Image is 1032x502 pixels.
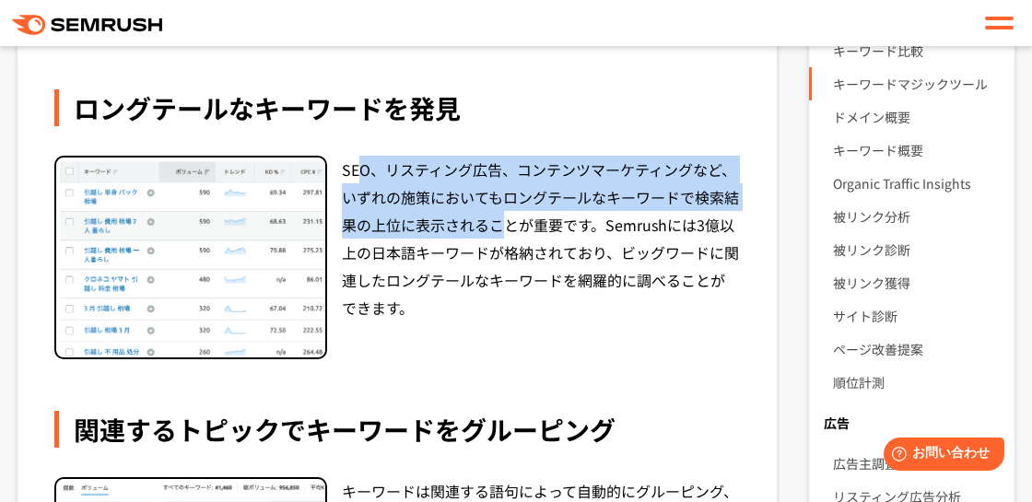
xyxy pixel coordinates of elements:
[809,406,1014,439] div: 広告
[833,200,1000,233] a: 被リンク分析
[56,158,325,358] img: キーワードマジックツール ロングテールキーワード
[342,156,740,360] div: SEO、リスティング広告、コンテンツマーケティングなど、いずれの施策においてもロングテールなキーワードで検索結果の上位に表示されることが重要です。Semrushには3億以上の日本語キーワードが格...
[833,366,1000,399] a: 順位計測
[833,34,1000,67] a: キーワード比較
[54,411,740,448] div: 関連するトピックでキーワードをグルーピング
[833,447,1000,480] a: 広告主調査
[833,299,1000,333] a: サイト診断
[833,167,1000,200] a: Organic Traffic Insights
[833,233,1000,266] a: 被リンク診断
[833,67,1000,100] a: キーワードマジックツール
[868,430,1012,482] iframe: Help widget launcher
[833,266,1000,299] a: 被リンク獲得
[833,134,1000,167] a: キーワード概要
[833,100,1000,134] a: ドメイン概要
[54,89,740,126] div: ロングテールなキーワードを発見
[833,333,1000,366] a: ページ改善提案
